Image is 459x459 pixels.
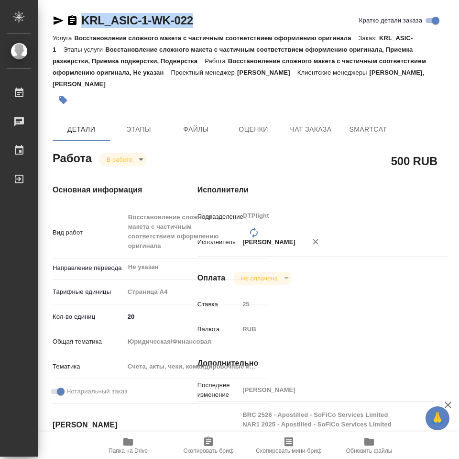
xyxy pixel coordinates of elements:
[124,284,268,300] div: Страница А4
[109,448,148,454] span: Папка на Drive
[305,231,326,252] button: Удалить исполнителя
[256,448,321,454] span: Скопировать мини-бриф
[171,69,237,76] p: Проектный менеджер
[345,123,391,135] span: SmartCat
[239,237,295,247] p: [PERSON_NAME]
[53,337,124,347] p: Общая тематика
[53,287,124,297] p: Тарифные единицы
[197,325,240,334] p: Валюта
[391,153,437,169] h2: 500 RUB
[237,69,297,76] p: [PERSON_NAME]
[197,184,448,196] h4: Исполнители
[426,406,449,430] button: 🙏
[197,300,240,309] p: Ставка
[53,263,124,273] p: Направление перевода
[346,448,393,454] span: Обновить файлы
[63,46,105,53] p: Этапы услуги
[288,123,334,135] span: Чат заказа
[53,34,74,42] p: Услуга
[183,448,233,454] span: Скопировать бриф
[66,387,127,396] span: Нотариальный заказ
[99,153,147,166] div: В работе
[53,149,92,166] h2: Работа
[53,228,124,237] p: Вид работ
[53,90,74,111] button: Добавить тэг
[81,14,193,27] a: KRL_ASIC-1-WK-022
[58,123,104,135] span: Детали
[329,432,409,459] button: Обновить файлы
[297,69,370,76] p: Клиентские менеджеры
[53,184,159,196] h4: Основная информация
[238,274,280,282] button: Не оплачена
[168,432,249,459] button: Скопировать бриф
[239,383,427,397] input: Пустое поле
[66,15,78,26] button: Скопировать ссылку
[197,272,226,284] h4: Оплата
[53,419,159,431] h4: [PERSON_NAME]
[124,334,268,350] div: Юридическая/Финансовая
[53,57,426,76] p: Восстановление сложного макета с частичным соответствием оформлению оригинала, Не указан
[205,57,228,65] p: Работа
[53,312,124,322] p: Кол-во единиц
[124,358,268,375] div: Счета, акты, чеки, командировочные и таможенные документы
[74,34,358,42] p: Восстановление сложного макета с частичным соответствием оформлению оригинала
[429,408,446,428] span: 🙏
[359,34,379,42] p: Заказ:
[230,123,276,135] span: Оценки
[233,272,292,285] div: В работе
[104,156,135,164] button: В работе
[359,16,422,25] span: Кратко детали заказа
[197,381,240,400] p: Последнее изменение
[116,123,162,135] span: Этапы
[173,123,219,135] span: Файлы
[53,46,413,65] p: Восстановление сложного макета с частичным соответствием оформлению оригинала, Приемка разверстки...
[53,362,124,371] p: Тематика
[88,432,168,459] button: Папка на Drive
[124,310,268,324] input: ✎ Введи что-нибудь
[53,15,64,26] button: Скопировать ссылку для ЯМессенджера
[197,358,448,369] h4: Дополнительно
[239,321,427,337] div: RUB
[249,432,329,459] button: Скопировать мини-бриф
[239,297,427,311] input: Пустое поле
